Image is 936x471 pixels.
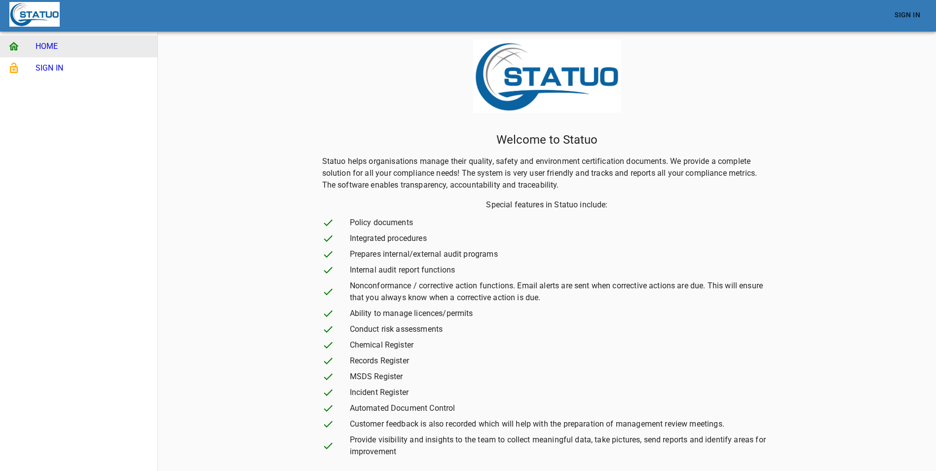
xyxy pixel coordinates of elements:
[350,233,772,244] span: Integrated procedures
[350,371,772,383] span: MSDS Register
[350,434,772,458] span: Provide visibility and insights to the team to collect meaningful data, take pictures, send repor...
[350,418,772,430] span: Customer feedback is also recorded which will help with the preparation of management review meet...
[496,132,598,148] p: Welcome to Statuo
[350,248,772,260] span: Prepares internal/external audit programs
[350,339,772,351] span: Chemical Register
[895,9,920,21] span: Sign In
[891,6,924,24] a: Sign In
[350,217,772,229] span: Policy documents
[322,156,772,191] p: Statuo helps organisations manage their quality, safety and environment certification documents. ...
[350,387,772,398] span: Incident Register
[350,355,772,367] span: Records Register
[350,402,772,414] span: Automated Document Control
[36,62,150,74] span: SIGN IN
[350,264,772,276] span: Internal audit report functions
[473,39,621,113] img: Logo
[350,323,772,335] span: Conduct risk assessments
[350,308,772,319] span: Ability to manage licences/permits
[36,40,150,52] span: HOME
[350,280,772,304] span: Nonconformance / corrective action functions. Email alerts are sent when corrective actions are d...
[486,199,607,211] p: Special features in Statuo include:
[9,2,60,27] img: Statuo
